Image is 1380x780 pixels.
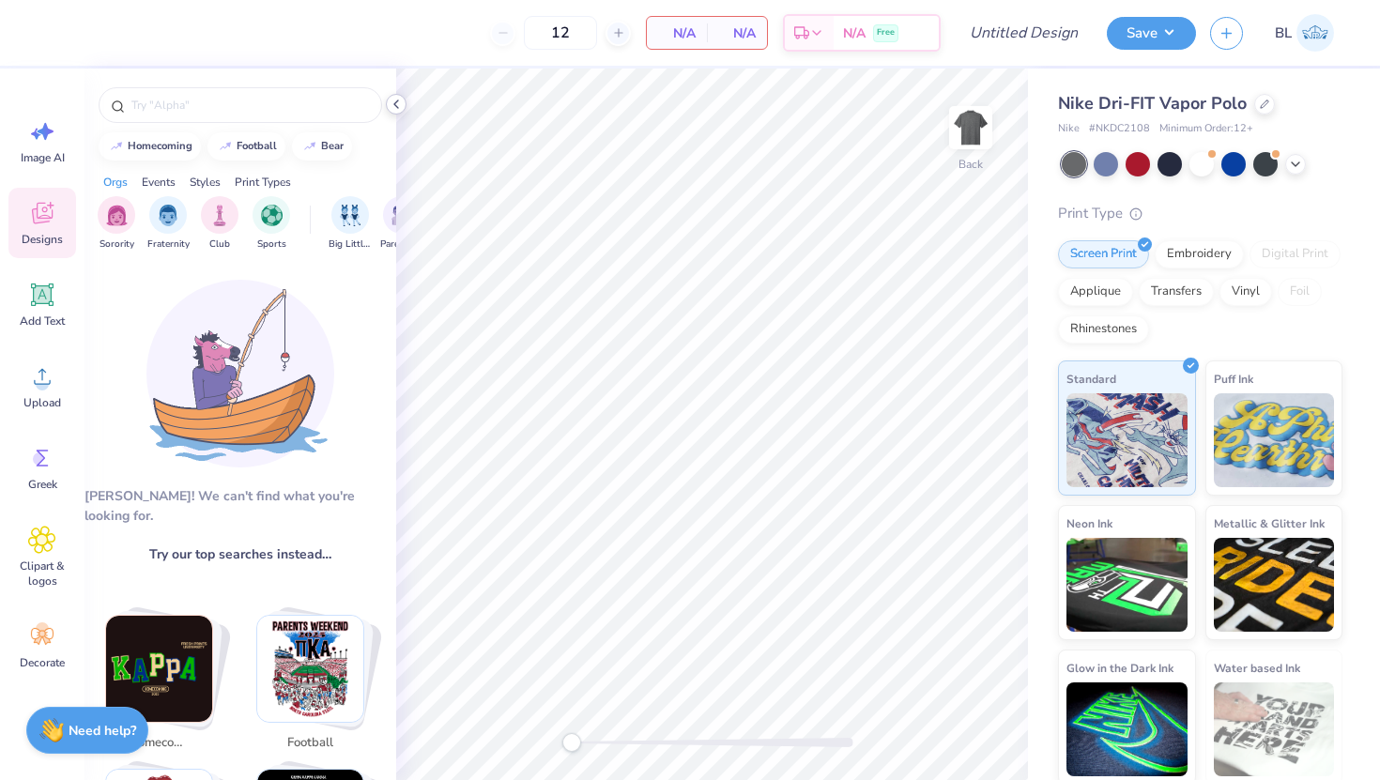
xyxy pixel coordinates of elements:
span: football [280,734,341,753]
div: Styles [190,174,221,191]
span: Minimum Order: 12 + [1159,121,1253,137]
button: homecoming [99,132,201,161]
span: Image AI [21,150,65,165]
input: Untitled Design [955,14,1093,52]
span: Nike [1058,121,1080,137]
span: Try our top searches instead… [149,544,331,564]
div: filter for Big Little Reveal [329,196,372,252]
span: Fraternity [147,237,190,252]
div: filter for Sports [253,196,290,252]
div: filter for Club [201,196,238,252]
img: homecoming [106,616,212,722]
button: bear [292,132,352,161]
div: Events [142,174,176,191]
span: Nike Dri-FIT Vapor Polo [1058,92,1247,115]
span: Greek [28,477,57,492]
img: Puff Ink [1214,393,1335,487]
div: homecoming [128,141,192,151]
img: Metallic & Glitter Ink [1214,538,1335,632]
span: Designs [22,232,63,247]
input: Try "Alpha" [130,96,370,115]
button: filter button [329,196,372,252]
span: N/A [718,23,756,43]
button: football [207,132,285,161]
button: filter button [380,196,423,252]
span: Upload [23,395,61,410]
span: Add Text [20,314,65,329]
div: filter for Parent's Weekend [380,196,423,252]
span: Sorority [100,237,134,252]
div: Screen Print [1058,240,1149,268]
div: Embroidery [1155,240,1244,268]
div: Orgs [103,174,128,191]
strong: Need help? [69,722,136,740]
span: homecoming [129,734,190,753]
div: Print Type [1058,203,1342,224]
img: Fraternity Image [158,205,178,226]
img: Baylor Lawson [1296,14,1334,52]
div: Rhinestones [1058,315,1149,344]
div: filter for Sorority [98,196,135,252]
div: filter for Fraternity [147,196,190,252]
span: Sports [257,237,286,252]
span: Clipart & logos [11,558,73,589]
img: Back [952,109,989,146]
img: Parent's Weekend Image [391,205,413,226]
div: Digital Print [1250,240,1341,268]
a: BL [1266,14,1342,52]
div: bear [321,141,344,151]
span: Big Little Reveal [329,237,372,252]
img: Big Little Reveal Image [340,205,360,226]
img: Loading... [146,280,334,467]
button: Stack Card Button football [245,615,387,759]
button: Stack Card Button homecoming [94,615,236,759]
span: BL [1275,23,1292,44]
span: Water based Ink [1214,658,1300,678]
button: filter button [201,196,238,252]
span: Metallic & Glitter Ink [1214,513,1325,533]
img: Glow in the Dark Ink [1066,682,1188,776]
button: filter button [98,196,135,252]
span: N/A [843,23,866,43]
button: filter button [147,196,190,252]
button: filter button [253,196,290,252]
div: Transfers [1139,278,1214,306]
div: Back [958,156,983,173]
button: Save [1107,17,1196,50]
div: Foil [1278,278,1322,306]
span: Glow in the Dark Ink [1066,658,1173,678]
img: Sorority Image [106,205,128,226]
img: Water based Ink [1214,682,1335,776]
img: Neon Ink [1066,538,1188,632]
span: # NKDC2108 [1089,121,1150,137]
img: Sports Image [261,205,283,226]
span: Decorate [20,655,65,670]
img: Standard [1066,393,1188,487]
span: Standard [1066,369,1116,389]
span: Puff Ink [1214,369,1253,389]
span: Neon Ink [1066,513,1112,533]
img: trend_line.gif [109,141,124,152]
span: Parent's Weekend [380,237,423,252]
span: N/A [658,23,696,43]
div: [PERSON_NAME]! We can't find what you're looking for. [84,486,396,526]
img: Club Image [209,205,230,226]
img: football [257,616,363,722]
div: Applique [1058,278,1133,306]
div: football [237,141,277,151]
img: trend_line.gif [302,141,317,152]
span: Free [877,26,895,39]
img: trend_line.gif [218,141,233,152]
div: Accessibility label [562,733,581,752]
div: Print Types [235,174,291,191]
div: Vinyl [1219,278,1272,306]
span: Club [209,237,230,252]
input: – – [524,16,597,50]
